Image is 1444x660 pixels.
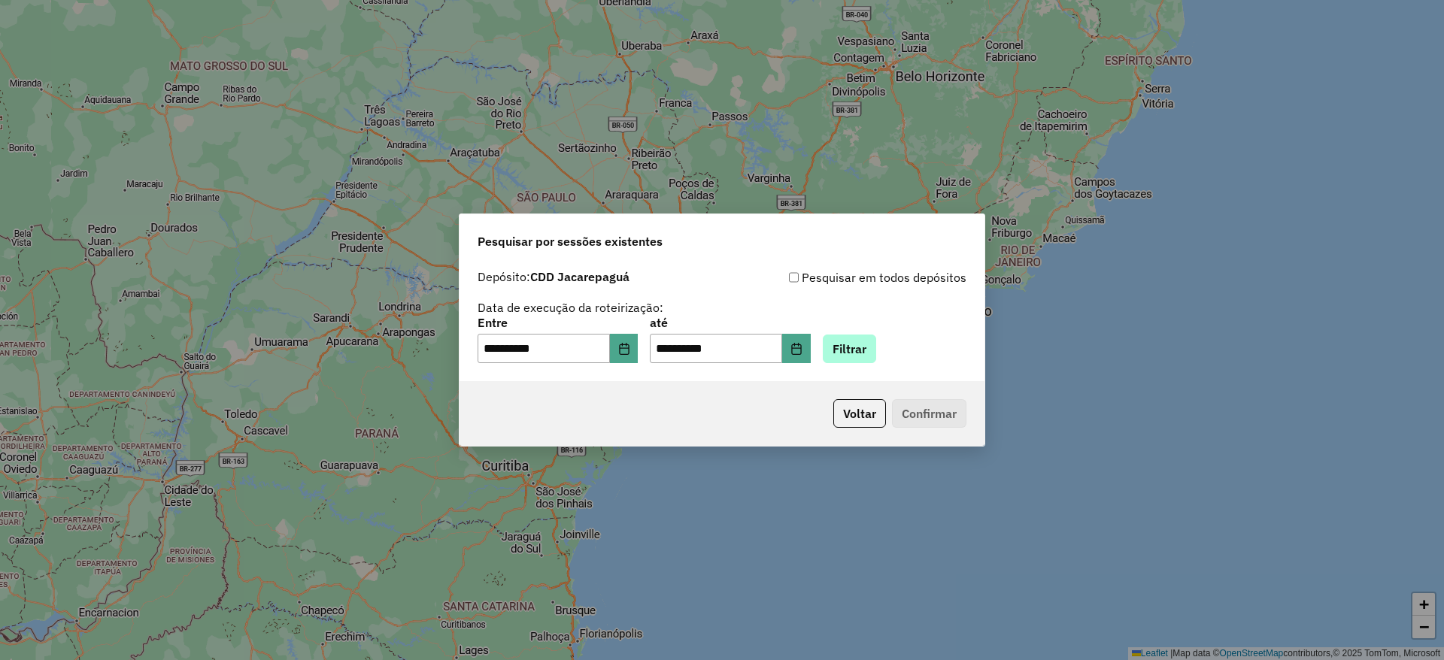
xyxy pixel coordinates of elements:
div: Pesquisar em todos depósitos [722,268,966,286]
button: Filtrar [823,335,876,363]
span: Pesquisar por sessões existentes [478,232,663,250]
button: Voltar [833,399,886,428]
label: Data de execução da roteirização: [478,298,663,316]
button: Choose Date [610,334,639,364]
label: Entre [478,313,638,332]
label: Depósito: [478,268,629,286]
strong: CDD Jacarepaguá [530,269,629,284]
label: até [650,313,810,332]
button: Choose Date [782,334,811,364]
